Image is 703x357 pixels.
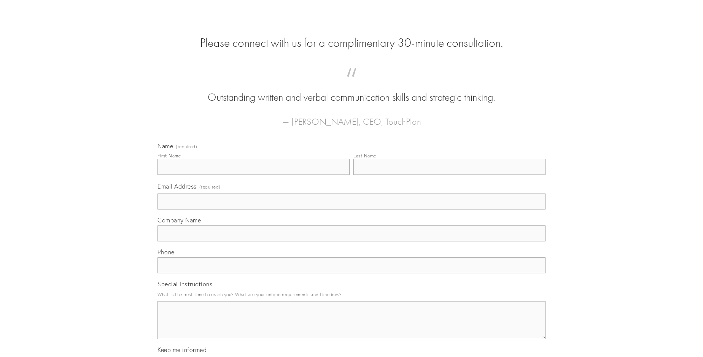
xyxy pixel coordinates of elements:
span: (required) [199,182,221,192]
span: “ [170,75,533,90]
blockquote: Outstanding written and verbal communication skills and strategic thinking. [170,75,533,105]
p: What is the best time to reach you? What are your unique requirements and timelines? [157,289,546,300]
span: Email Address [157,182,197,190]
span: Company Name [157,216,201,224]
span: (required) [176,144,197,149]
h2: Please connect with us for a complimentary 30-minute consultation. [157,36,546,50]
figcaption: — [PERSON_NAME], CEO, TouchPlan [170,105,533,129]
div: First Name [157,153,181,159]
span: Keep me informed [157,346,207,354]
span: Name [157,142,173,150]
span: Phone [157,248,175,256]
div: Last Name [353,153,376,159]
span: Special Instructions [157,280,212,288]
